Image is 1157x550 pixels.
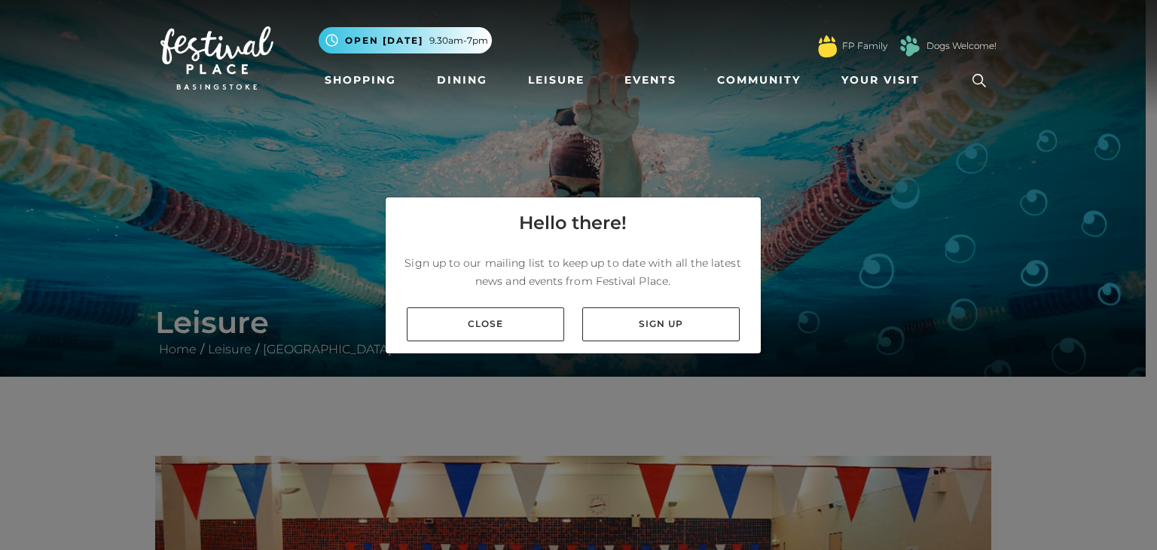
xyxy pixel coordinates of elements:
[345,34,423,47] span: Open [DATE]
[398,254,749,290] p: Sign up to our mailing list to keep up to date with all the latest news and events from Festival ...
[429,34,488,47] span: 9.30am-7pm
[841,72,920,88] span: Your Visit
[842,39,887,53] a: FP Family
[835,66,933,94] a: Your Visit
[618,66,682,94] a: Events
[160,26,273,90] img: Festival Place Logo
[431,66,493,94] a: Dining
[582,307,740,341] a: Sign up
[711,66,807,94] a: Community
[319,27,492,53] button: Open [DATE] 9.30am-7pm
[407,307,564,341] a: Close
[522,66,591,94] a: Leisure
[519,209,627,237] h4: Hello there!
[927,39,997,53] a: Dogs Welcome!
[319,66,402,94] a: Shopping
